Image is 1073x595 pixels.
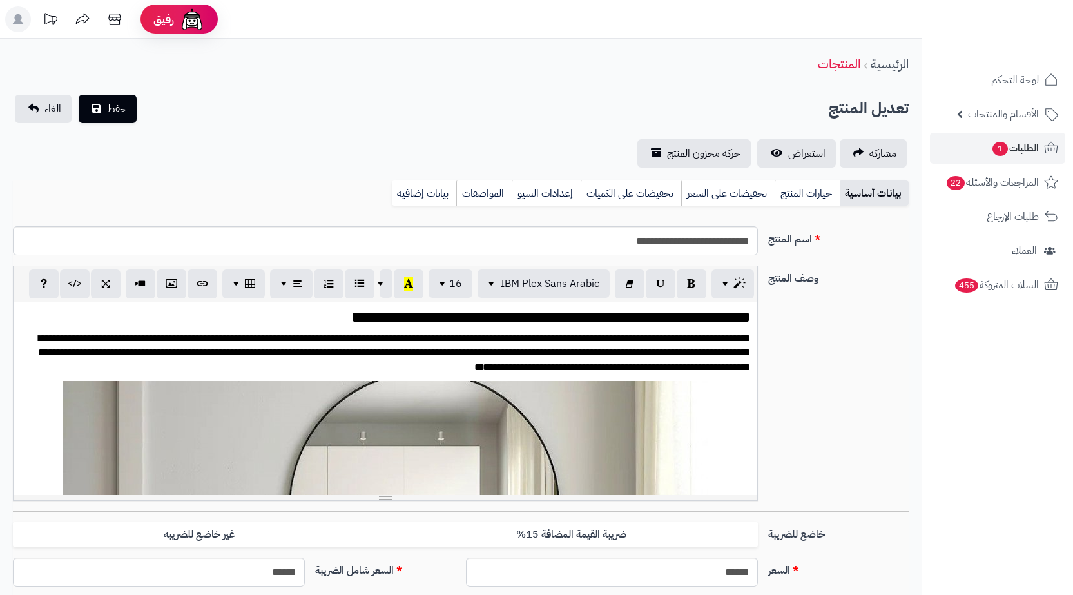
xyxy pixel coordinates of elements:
a: بيانات إضافية [392,180,456,206]
a: المراجعات والأسئلة22 [930,167,1065,198]
a: تخفيضات على الكميات [581,180,681,206]
span: 16 [449,276,462,291]
a: الطلبات1 [930,133,1065,164]
button: 16 [429,269,472,298]
a: العملاء [930,235,1065,266]
a: السلات المتروكة455 [930,269,1065,300]
span: لوحة التحكم [991,71,1039,89]
img: ai-face.png [179,6,205,32]
span: العملاء [1012,242,1037,260]
a: تحديثات المنصة [34,6,66,35]
span: السلات المتروكة [954,276,1039,294]
a: المنتجات [818,54,860,73]
a: الغاء [15,95,72,123]
span: حفظ [107,101,126,117]
label: غير خاضع للضريبه [13,522,385,548]
span: طلبات الإرجاع [987,208,1039,226]
a: طلبات الإرجاع [930,201,1065,232]
a: المواصفات [456,180,512,206]
label: وصف المنتج [763,266,914,286]
label: اسم المنتج [763,226,914,247]
span: 455 [955,278,978,293]
a: استعراض [757,139,836,168]
span: IBM Plex Sans Arabic [501,276,599,291]
a: لوحة التحكم [930,64,1065,95]
a: إعدادات السيو [512,180,581,206]
span: 1 [992,142,1008,156]
a: حركة مخزون المنتج [637,139,751,168]
label: السعر شامل الضريبة [310,558,461,578]
img: logo-2.png [985,36,1061,63]
span: الطلبات [991,139,1039,157]
span: استعراض [788,146,826,161]
span: الغاء [44,101,61,117]
a: مشاركه [840,139,907,168]
span: رفيق [153,12,174,27]
span: مشاركه [869,146,896,161]
a: خيارات المنتج [775,180,840,206]
h2: تعديل المنتج [829,95,909,122]
label: السعر [763,558,914,578]
label: ضريبة القيمة المضافة 15% [385,522,758,548]
a: تخفيضات على السعر [681,180,775,206]
a: الرئيسية [871,54,909,73]
span: المراجعات والأسئلة [945,173,1039,191]
span: حركة مخزون المنتج [667,146,740,161]
label: خاضع للضريبة [763,522,914,542]
a: بيانات أساسية [840,180,909,206]
span: 22 [947,176,965,190]
span: الأقسام والمنتجات [968,105,1039,123]
button: حفظ [79,95,137,123]
button: IBM Plex Sans Arabic [478,269,610,298]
